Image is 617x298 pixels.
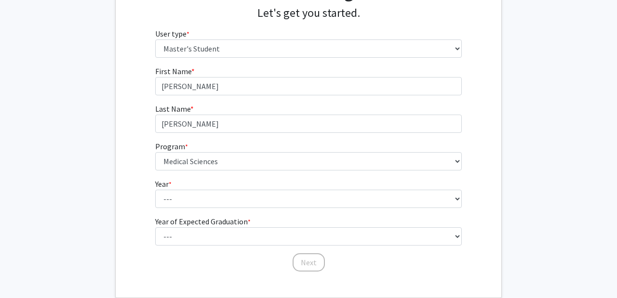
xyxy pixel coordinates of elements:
label: Program [155,141,188,152]
iframe: Chat [7,255,41,291]
label: User type [155,28,189,39]
span: Last Name [155,104,190,114]
button: Next [293,253,325,272]
h4: Let's get you started. [155,6,462,20]
span: First Name [155,66,191,76]
label: Year [155,178,172,190]
label: Year of Expected Graduation [155,216,251,227]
